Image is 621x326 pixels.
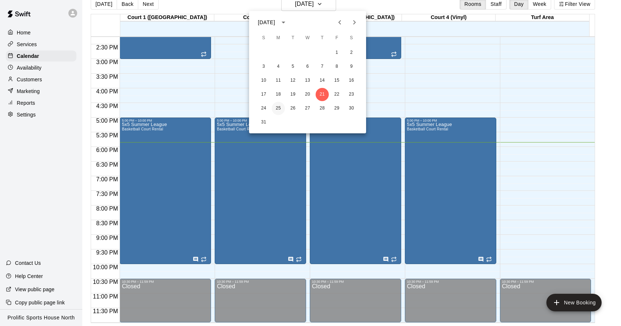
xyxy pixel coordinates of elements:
button: 10 [257,74,270,87]
button: 4 [272,60,285,73]
button: 3 [257,60,270,73]
button: 13 [301,74,314,87]
button: 18 [272,88,285,101]
button: 25 [272,102,285,115]
button: 29 [330,102,343,115]
div: [DATE] [258,19,275,26]
button: 21 [316,88,329,101]
span: Sunday [257,31,270,45]
button: 1 [330,46,343,59]
button: 19 [286,88,300,101]
button: 26 [286,102,300,115]
button: 30 [345,102,358,115]
button: 20 [301,88,314,101]
button: 31 [257,116,270,129]
span: Monday [272,31,285,45]
button: Previous month [332,15,347,30]
button: 6 [301,60,314,73]
button: 5 [286,60,300,73]
button: 8 [330,60,343,73]
button: calendar view is open, switch to year view [277,16,290,29]
button: 15 [330,74,343,87]
button: 24 [257,102,270,115]
span: Tuesday [286,31,300,45]
span: Wednesday [301,31,314,45]
button: 9 [345,60,358,73]
button: 14 [316,74,329,87]
button: 23 [345,88,358,101]
button: 27 [301,102,314,115]
button: 11 [272,74,285,87]
button: 16 [345,74,358,87]
button: 12 [286,74,300,87]
span: Thursday [316,31,329,45]
button: 22 [330,88,343,101]
span: Friday [330,31,343,45]
button: 28 [316,102,329,115]
button: 2 [345,46,358,59]
button: 7 [316,60,329,73]
button: Next month [347,15,362,30]
button: 17 [257,88,270,101]
span: Saturday [345,31,358,45]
